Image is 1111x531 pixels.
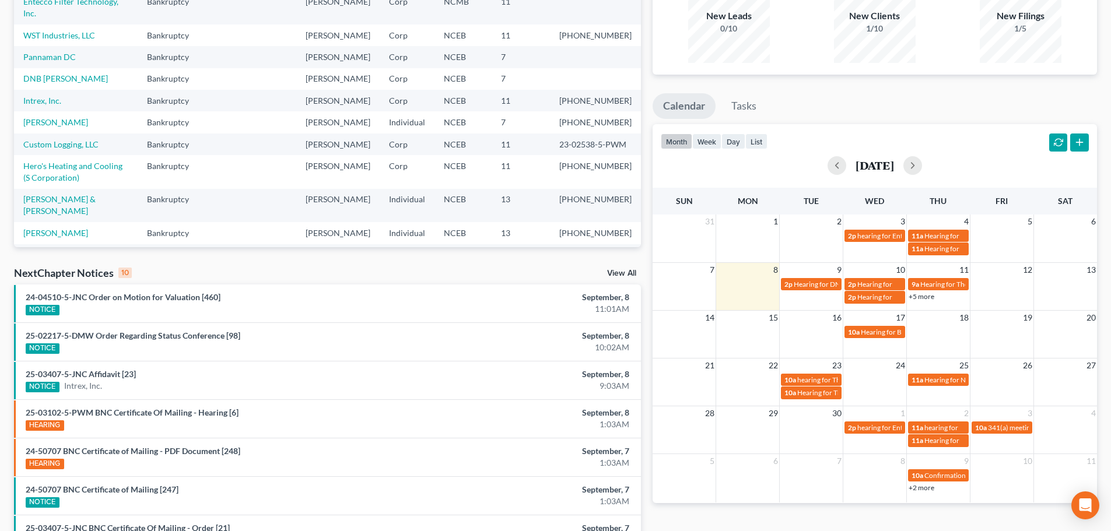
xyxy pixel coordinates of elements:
[380,24,434,46] td: Corp
[26,497,59,508] div: NOTICE
[704,358,716,372] span: 21
[861,328,962,336] span: Hearing for Bull City Designs, LLC
[704,406,716,420] span: 28
[26,420,64,431] div: HEARING
[912,375,923,384] span: 11a
[772,214,779,228] span: 1
[676,196,693,206] span: Sun
[138,24,211,46] td: Bankruptcy
[958,263,970,277] span: 11
[23,73,108,83] a: DNB [PERSON_NAME]
[138,90,211,111] td: Bankruptcy
[745,133,767,149] button: list
[380,90,434,111] td: Corp
[784,375,796,384] span: 10a
[138,133,211,155] td: Bankruptcy
[296,111,380,133] td: [PERSON_NAME]
[856,159,894,171] h2: [DATE]
[980,23,1061,34] div: 1/5
[704,214,716,228] span: 31
[1022,263,1033,277] span: 12
[380,46,434,68] td: Corp
[26,369,136,379] a: 25-03407-5-JNC Affidavit [23]
[1022,358,1033,372] span: 26
[380,155,434,188] td: Corp
[899,214,906,228] span: 3
[980,9,1061,23] div: New Filings
[492,68,550,90] td: 7
[23,117,88,127] a: [PERSON_NAME]
[492,90,550,111] td: 11
[138,244,211,277] td: Bankruptcy
[930,196,947,206] span: Thu
[1022,454,1033,468] span: 10
[692,133,721,149] button: week
[1085,358,1097,372] span: 27
[857,423,986,432] span: hearing for Entecco Filter Technology, Inc.
[380,111,434,133] td: Individual
[492,155,550,188] td: 11
[912,423,923,432] span: 11a
[988,423,1045,432] span: 341(a) meeting for
[23,139,99,149] a: Custom Logging, LLC
[436,457,629,469] div: 1:03AM
[834,9,916,23] div: New Clients
[23,161,122,182] a: Hero's Heating and Cooling (S Corporation)
[709,454,716,468] span: 5
[138,155,211,188] td: Bankruptcy
[963,406,970,420] span: 2
[975,423,987,432] span: 10a
[899,454,906,468] span: 8
[14,266,132,280] div: NextChapter Notices
[709,263,716,277] span: 7
[138,222,211,244] td: Bankruptcy
[550,244,641,277] td: [PHONE_NUMBER]
[550,24,641,46] td: [PHONE_NUMBER]
[848,328,860,336] span: 10a
[138,46,211,68] td: Bankruptcy
[920,280,1015,289] span: Hearing for The Little Mint, Inc.
[492,244,550,277] td: 7
[434,222,492,244] td: NCEB
[492,222,550,244] td: 13
[797,375,891,384] span: hearing for The Little Mint, Inc.
[924,231,959,240] span: Hearing for
[23,228,88,238] a: [PERSON_NAME]
[434,24,492,46] td: NCEB
[1085,454,1097,468] span: 11
[848,280,856,289] span: 2p
[296,133,380,155] td: [PERSON_NAME]
[118,268,132,278] div: 10
[550,155,641,188] td: [PHONE_NUMBER]
[794,280,977,289] span: Hearing for DNB Management, Inc. et [PERSON_NAME] et al
[434,68,492,90] td: NCEB
[784,280,793,289] span: 2p
[380,189,434,222] td: Individual
[688,23,770,34] div: 0/10
[492,46,550,68] td: 7
[653,93,716,119] a: Calendar
[772,454,779,468] span: 6
[1026,214,1033,228] span: 5
[550,90,641,111] td: [PHONE_NUMBER]
[996,196,1008,206] span: Fri
[26,446,240,456] a: 24-50707 BNC Certificate of Mailing - PDF Document [248]
[899,406,906,420] span: 1
[492,189,550,222] td: 13
[607,269,636,277] a: View All
[492,111,550,133] td: 7
[492,24,550,46] td: 11
[26,484,178,494] a: 24-50707 BNC Certificate of Mailing [247]
[550,133,641,155] td: 23-02538-5-PWM
[767,406,779,420] span: 29
[912,231,923,240] span: 11a
[380,133,434,155] td: Corp
[436,342,629,353] div: 10:02AM
[296,189,380,222] td: [PERSON_NAME]
[895,263,906,277] span: 10
[895,311,906,325] span: 17
[436,445,629,457] div: September, 7
[434,46,492,68] td: NCEB
[26,292,220,302] a: 24-04510-5-JNC Order on Motion for Valuation [460]
[924,471,1057,480] span: Confirmation hearing for [PERSON_NAME]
